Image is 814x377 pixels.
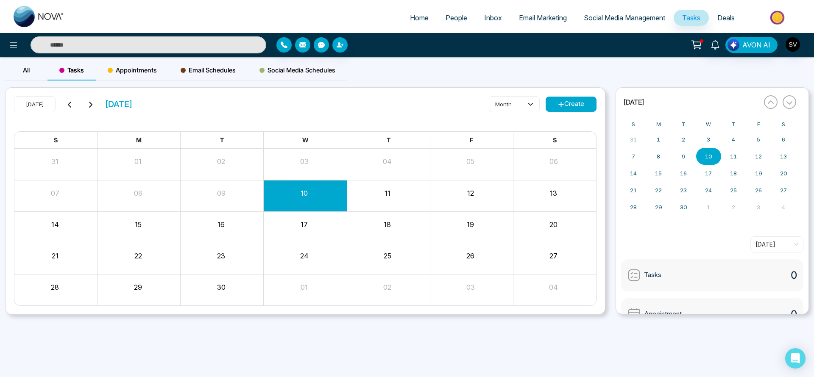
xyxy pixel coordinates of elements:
[771,148,796,165] button: September 13, 2025
[655,170,662,177] abbr: September 15, 2025
[730,187,737,194] abbr: September 25, 2025
[134,282,142,292] button: 29
[627,269,641,282] img: Tasks
[771,182,796,199] button: September 27, 2025
[300,156,309,166] button: 03
[14,131,597,306] div: Month View
[705,187,712,194] abbr: September 24, 2025
[59,65,84,75] span: Tasks
[217,188,226,198] button: 09
[707,136,710,143] abbr: September 3, 2025
[721,199,746,216] button: October 2, 2025
[682,136,685,143] abbr: September 2, 2025
[259,65,335,75] span: Social Media Schedules
[706,121,711,128] abbr: Wednesday
[553,136,557,144] span: S
[549,219,558,230] button: 20
[646,131,671,148] button: September 1, 2025
[181,65,236,75] span: Email Schedules
[467,188,474,198] button: 12
[732,204,735,211] abbr: October 2, 2025
[782,121,785,128] abbr: Saturday
[682,121,686,128] abbr: Tuesday
[621,98,759,106] button: [DATE]
[549,156,558,166] button: 06
[674,10,709,26] a: Tasks
[51,188,59,198] button: 07
[680,170,687,177] abbr: September 16, 2025
[757,204,760,211] abbr: October 3, 2025
[680,204,687,211] abbr: September 30, 2025
[51,282,59,292] button: 28
[470,136,473,144] span: F
[54,136,58,144] span: S
[621,199,646,216] button: September 28, 2025
[630,136,637,143] abbr: August 31, 2025
[627,308,641,321] img: Appointment
[755,170,762,177] abbr: September 19, 2025
[383,156,392,166] button: 04
[709,10,743,26] a: Deals
[301,188,308,198] button: 10
[584,14,665,22] span: Social Media Management
[721,148,746,165] button: September 11, 2025
[437,10,476,26] a: People
[466,282,475,292] button: 03
[747,8,809,27] img: Market-place.gif
[791,307,797,322] span: 0
[14,96,56,112] button: [DATE]
[780,187,787,194] abbr: September 27, 2025
[51,219,59,230] button: 14
[630,204,637,211] abbr: September 28, 2025
[549,282,558,292] button: 04
[14,6,64,27] img: Nova CRM Logo
[217,282,226,292] button: 30
[682,14,700,22] span: Tasks
[136,136,142,144] span: M
[646,165,671,182] button: September 15, 2025
[646,148,671,165] button: September 8, 2025
[656,121,661,128] abbr: Monday
[791,268,797,283] span: 0
[705,170,712,177] abbr: September 17, 2025
[655,187,662,194] abbr: September 22, 2025
[646,199,671,216] button: September 29, 2025
[696,182,721,199] button: September 24, 2025
[489,96,540,112] button: month
[621,148,646,165] button: September 7, 2025
[696,148,721,165] button: September 10, 2025
[730,170,737,177] abbr: September 18, 2025
[52,251,59,261] button: 21
[621,165,646,182] button: September 14, 2025
[302,136,308,144] span: W
[728,39,739,51] img: Lead Flow
[721,131,746,148] button: September 4, 2025
[51,156,59,166] button: 31
[466,251,474,261] button: 26
[135,219,142,230] button: 15
[657,153,660,160] abbr: September 8, 2025
[782,136,785,143] abbr: September 6, 2025
[23,66,30,74] span: All
[384,251,391,261] button: 25
[732,136,735,143] abbr: September 4, 2025
[217,219,225,230] button: 16
[696,199,721,216] button: October 1, 2025
[696,165,721,182] button: September 17, 2025
[387,136,390,144] span: T
[134,251,142,261] button: 22
[105,98,133,111] span: [DATE]
[519,14,567,22] span: Email Marketing
[746,148,771,165] button: September 12, 2025
[510,10,575,26] a: Email Marketing
[549,251,558,261] button: 27
[785,348,806,369] div: Open Intercom Messenger
[621,131,646,148] button: August 31, 2025
[134,188,142,198] button: 08
[632,121,635,128] abbr: Sunday
[721,182,746,199] button: September 25, 2025
[466,156,474,166] button: 05
[217,251,225,261] button: 23
[401,10,437,26] a: Home
[301,282,308,292] button: 01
